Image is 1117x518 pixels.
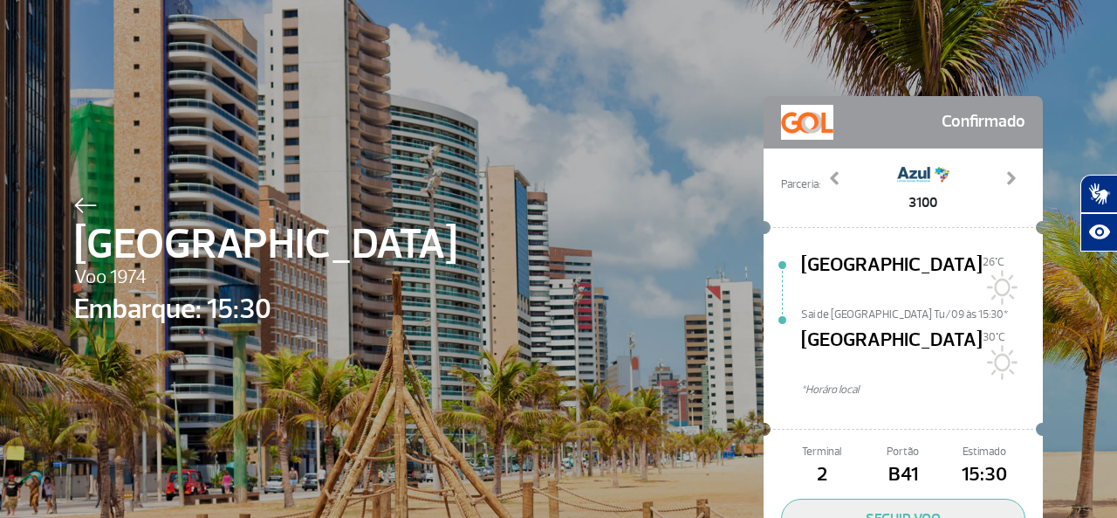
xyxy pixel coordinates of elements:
span: 30°C [983,330,1005,344]
span: 2 [781,460,862,490]
span: 26°C [983,255,1004,269]
img: Sol [983,345,1018,380]
span: Confirmado [942,105,1025,140]
span: Estimado [944,444,1025,460]
span: [GEOGRAPHIC_DATA] [801,326,983,382]
span: Terminal [781,444,862,460]
span: Sai de [GEOGRAPHIC_DATA] Tu/09 às 15:30* [801,307,1043,319]
span: Parceria: [781,176,820,193]
span: Embarque: 15:30 [74,288,457,330]
button: Abrir recursos assistivos. [1080,213,1117,252]
span: Voo 1974 [74,263,457,293]
div: Plugin de acessibilidade da Hand Talk. [1080,175,1117,252]
span: 3100 [897,192,949,213]
img: Sol [983,270,1018,305]
span: Portão [862,444,943,460]
span: B41 [862,460,943,490]
span: 15:30 [944,460,1025,490]
span: [GEOGRAPHIC_DATA] [801,251,983,307]
span: [GEOGRAPHIC_DATA] [74,213,457,276]
button: Abrir tradutor de língua de sinais. [1080,175,1117,213]
span: *Horáro local [801,382,1043,398]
